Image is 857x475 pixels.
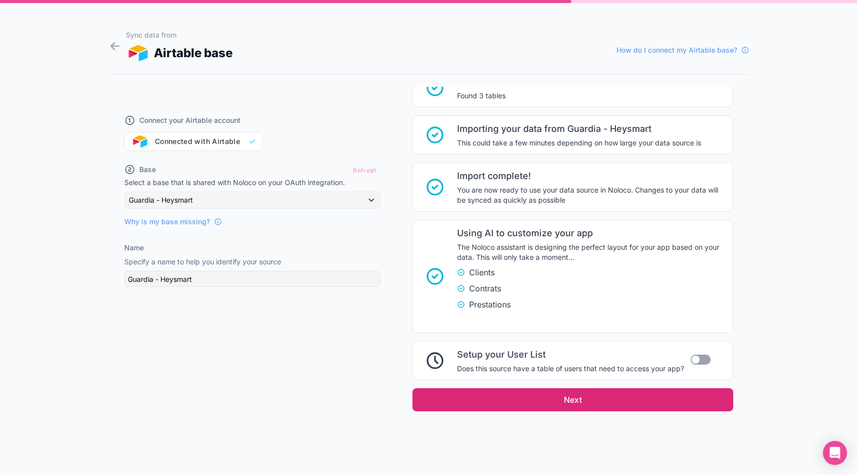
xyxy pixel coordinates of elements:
[457,138,701,148] span: This could take a few minutes depending on how large your data source is
[124,243,144,253] label: Name
[129,195,193,205] span: Guardia - Heysmart
[457,169,727,183] span: Import complete!
[616,45,749,55] a: How do I connect my Airtable base?
[457,226,727,240] span: Using AI to customize your app
[457,364,684,374] span: Does this source have a table of users that need to access your app?
[823,441,847,465] div: Open Intercom Messenger
[139,165,156,175] span: Base
[412,388,733,411] button: Next
[457,348,684,362] span: Setup your User List
[469,298,511,310] span: Prestations
[139,115,241,125] span: Connect your Airtable account
[457,242,727,262] span: The Noloco assistant is designing the perfect layout for your app based on your data. This will o...
[469,282,501,294] span: Contrats
[124,217,222,227] a: Why is my base missing?
[126,45,150,61] img: AIRTABLE
[126,30,233,40] h1: Sync data from
[124,178,380,188] p: Select a base that is shared with Noloco on your OAuth integration.
[616,45,737,55] span: How do I connect my Airtable base?
[126,44,233,62] div: Airtable base
[469,266,495,278] span: Clients
[124,217,210,227] span: Why is my base missing?
[124,192,380,209] button: Guardia - Heysmart
[457,122,701,136] span: Importing your data from Guardia - Heysmart
[457,91,562,101] span: Found 3 tables
[124,257,380,267] p: Specify a name to help you identify your source
[457,185,727,205] span: You are now ready to use your data source in Noloco. Changes to your data will be synced as quick...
